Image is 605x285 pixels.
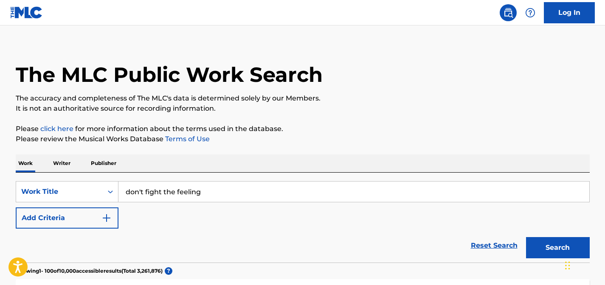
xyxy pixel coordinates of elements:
div: Drag [565,253,570,278]
h1: The MLC Public Work Search [16,62,323,87]
button: Add Criteria [16,207,118,229]
p: The accuracy and completeness of The MLC's data is determined solely by our Members. [16,93,590,103]
div: Work Title [21,187,98,197]
span: ? [165,267,172,275]
a: Log In [544,2,595,23]
p: Showing 1 - 100 of 10,000 accessible results (Total 3,261,876 ) [16,267,163,275]
a: Public Search [500,4,517,21]
p: Work [16,154,35,172]
img: MLC Logo [10,6,43,19]
form: Search Form [16,181,590,263]
img: 9d2ae6d4665cec9f34b9.svg [101,213,112,223]
a: Reset Search [467,236,522,255]
a: Terms of Use [163,135,210,143]
button: Search [526,237,590,258]
a: click here [40,125,73,133]
div: Help [522,4,539,21]
p: Publisher [88,154,119,172]
p: Please for more information about the terms used in the database. [16,124,590,134]
p: It is not an authoritative source for recording information. [16,103,590,114]
iframe: Chat Widget [563,244,605,285]
img: help [525,8,535,18]
p: Writer [51,154,73,172]
img: search [503,8,513,18]
p: Please review the Musical Works Database [16,134,590,144]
